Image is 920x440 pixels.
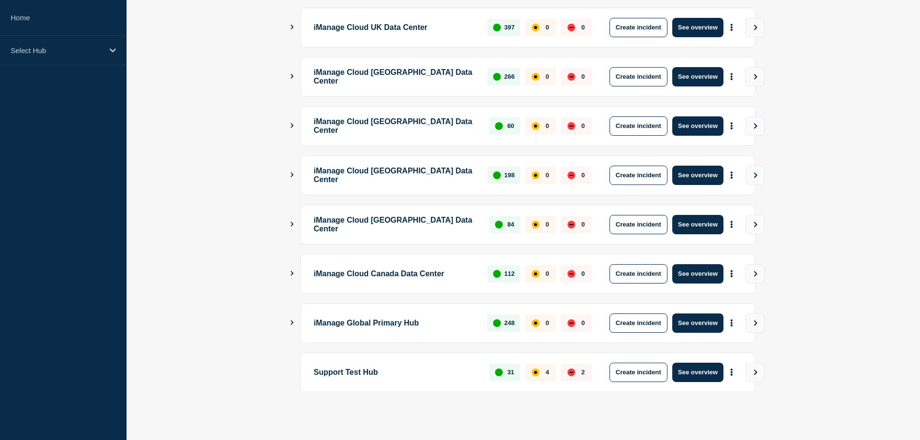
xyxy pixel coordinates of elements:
button: View [745,264,764,284]
button: See overview [672,67,723,86]
button: View [745,215,764,234]
p: 0 [581,122,585,129]
p: 0 [546,122,549,129]
p: 397 [504,24,515,31]
button: More actions [725,363,738,381]
button: Create incident [609,18,667,37]
div: down [567,73,575,81]
button: Create incident [609,264,667,284]
button: View [745,166,764,185]
button: View [745,67,764,86]
p: 31 [507,369,514,376]
div: down [567,319,575,327]
p: iManage Cloud [GEOGRAPHIC_DATA] Data Center [314,215,479,234]
p: 0 [546,221,549,228]
div: affected [532,122,539,130]
button: Create incident [609,313,667,333]
button: Create incident [609,67,667,86]
p: 4 [546,369,549,376]
p: iManage Cloud [GEOGRAPHIC_DATA] Data Center [314,166,477,185]
p: 0 [581,73,585,80]
p: 0 [546,171,549,179]
button: See overview [672,313,723,333]
button: See overview [672,18,723,37]
button: See overview [672,363,723,382]
div: up [493,73,501,81]
button: More actions [725,314,738,332]
button: See overview [672,264,723,284]
button: See overview [672,116,723,136]
p: 0 [581,171,585,179]
p: iManage Cloud Canada Data Center [314,264,477,284]
p: 0 [581,24,585,31]
p: iManage Cloud [GEOGRAPHIC_DATA] Data Center [314,67,477,86]
button: Create incident [609,116,667,136]
div: up [495,221,503,228]
button: Show Connected Hubs [290,24,295,31]
button: More actions [725,215,738,233]
div: affected [532,221,539,228]
button: Create incident [609,215,667,234]
div: up [493,24,501,31]
p: 0 [581,319,585,326]
button: View [745,116,764,136]
button: More actions [725,18,738,36]
p: 0 [546,270,549,277]
div: up [495,369,503,376]
p: 198 [504,171,515,179]
div: affected [532,270,539,278]
button: More actions [725,68,738,85]
p: 0 [546,73,549,80]
button: Show Connected Hubs [290,122,295,129]
p: 0 [581,270,585,277]
p: 2 [581,369,585,376]
p: 266 [504,73,515,80]
button: More actions [725,265,738,283]
p: 84 [507,221,514,228]
button: More actions [725,166,738,184]
p: 60 [507,122,514,129]
button: Show Connected Hubs [290,171,295,179]
p: 0 [546,319,549,326]
p: Select Hub [11,46,103,55]
div: affected [532,73,539,81]
button: More actions [725,117,738,135]
button: See overview [672,215,723,234]
p: 0 [581,221,585,228]
p: 248 [504,319,515,326]
div: up [493,270,501,278]
button: Create incident [609,363,667,382]
div: up [493,171,501,179]
div: affected [532,319,539,327]
div: down [567,221,575,228]
div: down [567,270,575,278]
button: Show Connected Hubs [290,319,295,326]
div: up [493,319,501,327]
button: View [745,313,764,333]
button: View [745,363,764,382]
div: down [567,24,575,31]
p: iManage Cloud [GEOGRAPHIC_DATA] Data Center [314,116,479,136]
p: 112 [504,270,515,277]
div: down [567,122,575,130]
div: affected [532,24,539,31]
p: 0 [546,24,549,31]
p: iManage Cloud UK Data Center [314,18,477,37]
button: Show Connected Hubs [290,221,295,228]
div: affected [532,171,539,179]
button: Show Connected Hubs [290,270,295,277]
p: iManage Global Primary Hub [314,313,477,333]
button: Show Connected Hubs [290,73,295,80]
button: Create incident [609,166,667,185]
div: down [567,369,575,376]
p: Support Test Hub [314,363,479,382]
div: affected [532,369,539,376]
div: up [495,122,503,130]
div: down [567,171,575,179]
button: View [745,18,764,37]
button: See overview [672,166,723,185]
